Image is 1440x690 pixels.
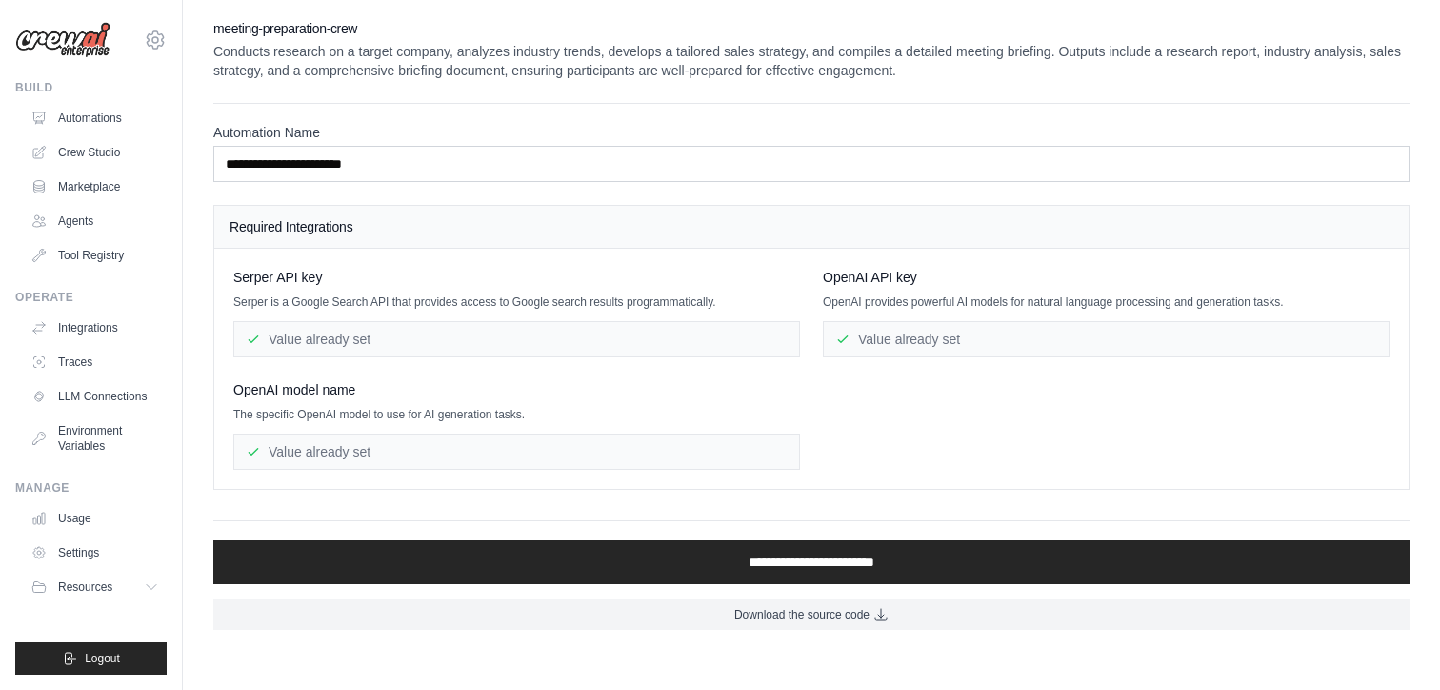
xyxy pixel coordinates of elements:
a: Marketplace [23,172,167,202]
a: LLM Connections [23,381,167,412]
a: Environment Variables [23,416,167,461]
a: Usage [23,503,167,534]
h2: meeting-preparation-crew [213,19,1410,38]
a: Integrations [23,313,167,343]
a: Agents [23,206,167,236]
span: Logout [85,651,120,666]
span: OpenAI model name [233,380,355,399]
span: Serper API key [233,268,322,287]
img: Logo [15,22,110,58]
a: Download the source code [213,599,1410,630]
button: Resources [23,572,167,602]
a: Tool Registry [23,240,167,271]
p: Serper is a Google Search API that provides access to Google search results programmatically. [233,294,800,310]
a: Traces [23,347,167,377]
div: Manage [15,480,167,496]
label: Automation Name [213,123,1410,142]
p: Conducts research on a target company, analyzes industry trends, develops a tailored sales strate... [213,42,1410,80]
div: Value already set [233,434,800,470]
a: Settings [23,538,167,568]
button: Logout [15,642,167,675]
div: Operate [15,290,167,305]
p: OpenAI provides powerful AI models for natural language processing and generation tasks. [823,294,1390,310]
div: Value already set [823,321,1390,357]
div: Value already set [233,321,800,357]
span: Resources [58,579,112,595]
span: Download the source code [734,607,870,622]
div: Build [15,80,167,95]
a: Automations [23,103,167,133]
p: The specific OpenAI model to use for AI generation tasks. [233,407,800,422]
span: OpenAI API key [823,268,917,287]
h4: Required Integrations [230,217,1393,236]
a: Crew Studio [23,137,167,168]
